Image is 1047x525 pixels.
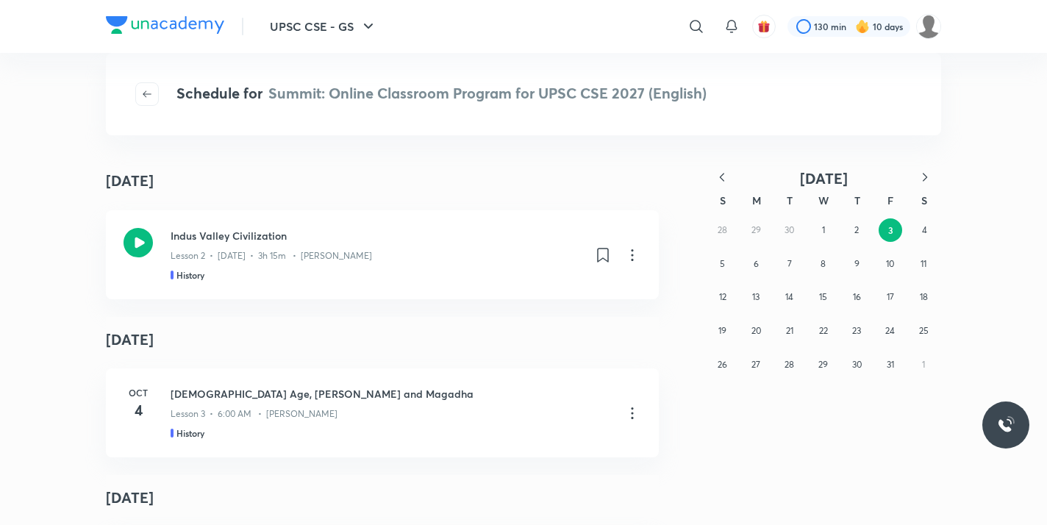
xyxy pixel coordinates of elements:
[719,291,726,302] abbr: October 12, 2025
[711,319,735,343] button: October 19, 2025
[912,285,935,309] button: October 18, 2025
[886,258,894,269] abbr: October 10, 2025
[852,359,862,370] abbr: October 30, 2025
[718,325,726,336] abbr: October 19, 2025
[887,291,894,302] abbr: October 17, 2025
[887,359,894,370] abbr: October 31, 2025
[812,218,835,242] button: October 1, 2025
[176,268,204,282] h5: History
[879,218,902,242] button: October 3, 2025
[854,224,859,235] abbr: October 2, 2025
[819,325,828,336] abbr: October 22, 2025
[887,193,893,207] abbr: Friday
[854,258,860,269] abbr: October 9, 2025
[787,258,792,269] abbr: October 7, 2025
[106,317,659,362] h4: [DATE]
[821,258,826,269] abbr: October 8, 2025
[879,252,902,276] button: October 10, 2025
[922,224,927,235] abbr: October 4, 2025
[718,359,727,370] abbr: October 26, 2025
[778,285,801,309] button: October 14, 2025
[106,368,659,457] a: Oct4[DEMOGRAPHIC_DATA] Age, [PERSON_NAME] and MagadhaLesson 3 • 6:00 AM • [PERSON_NAME]History
[751,359,760,370] abbr: October 27, 2025
[818,193,829,207] abbr: Wednesday
[912,252,935,276] button: October 11, 2025
[744,252,768,276] button: October 6, 2025
[921,193,927,207] abbr: Saturday
[819,291,827,302] abbr: October 15, 2025
[845,285,868,309] button: October 16, 2025
[812,252,835,276] button: October 8, 2025
[919,325,929,336] abbr: October 25, 2025
[752,15,776,38] button: avatar
[757,20,771,33] img: avatar
[920,291,928,302] abbr: October 18, 2025
[845,218,868,242] button: October 2, 2025
[778,353,801,376] button: October 28, 2025
[879,319,902,343] button: October 24, 2025
[106,210,659,299] a: Indus Valley CivilizationLesson 2 • [DATE] • 3h 15m • [PERSON_NAME]History
[171,407,337,421] p: Lesson 3 • 6:00 AM • [PERSON_NAME]
[261,12,386,41] button: UPSC CSE - GS
[879,285,902,309] button: October 17, 2025
[855,19,870,34] img: streak
[853,291,861,302] abbr: October 16, 2025
[268,83,707,103] span: Summit: Online Classroom Program for UPSC CSE 2027 (English)
[752,291,760,302] abbr: October 13, 2025
[711,285,735,309] button: October 12, 2025
[997,416,1015,434] img: ttu
[176,426,204,440] h5: History
[720,258,725,269] abbr: October 5, 2025
[744,319,768,343] button: October 20, 2025
[176,82,707,106] h4: Schedule for
[888,224,893,236] abbr: October 3, 2025
[754,258,759,269] abbr: October 6, 2025
[744,353,768,376] button: October 27, 2025
[921,258,926,269] abbr: October 11, 2025
[812,319,835,343] button: October 22, 2025
[785,291,793,302] abbr: October 14, 2025
[818,359,828,370] abbr: October 29, 2025
[752,193,761,207] abbr: Monday
[106,170,154,192] h4: [DATE]
[171,386,612,401] h3: [DEMOGRAPHIC_DATA] Age, [PERSON_NAME] and Magadha
[171,228,582,243] h3: Indus Valley Civilization
[785,359,794,370] abbr: October 28, 2025
[711,252,735,276] button: October 5, 2025
[787,193,793,207] abbr: Tuesday
[751,325,761,336] abbr: October 20, 2025
[912,319,935,343] button: October 25, 2025
[845,353,868,376] button: October 30, 2025
[106,475,659,521] h4: [DATE]
[171,249,372,262] p: Lesson 2 • [DATE] • 3h 15m • [PERSON_NAME]
[822,224,825,235] abbr: October 1, 2025
[124,399,153,421] h4: 4
[854,193,860,207] abbr: Thursday
[778,252,801,276] button: October 7, 2025
[786,325,793,336] abbr: October 21, 2025
[124,386,153,399] h6: Oct
[845,252,868,276] button: October 9, 2025
[812,353,835,376] button: October 29, 2025
[106,16,224,37] a: Company Logo
[720,193,726,207] abbr: Sunday
[738,169,909,187] button: [DATE]
[812,285,835,309] button: October 15, 2025
[916,14,941,39] img: Celina Chingmuan
[744,285,768,309] button: October 13, 2025
[852,325,861,336] abbr: October 23, 2025
[845,319,868,343] button: October 23, 2025
[778,319,801,343] button: October 21, 2025
[912,218,936,242] button: October 4, 2025
[711,353,735,376] button: October 26, 2025
[879,353,902,376] button: October 31, 2025
[800,168,848,188] span: [DATE]
[106,16,224,34] img: Company Logo
[885,325,895,336] abbr: October 24, 2025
